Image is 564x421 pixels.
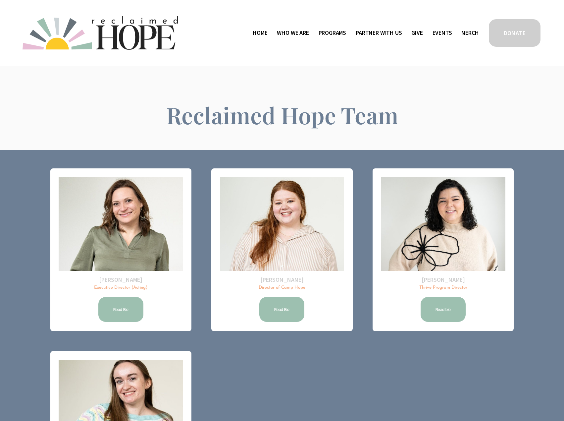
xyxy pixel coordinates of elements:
[59,276,183,283] h2: [PERSON_NAME]
[420,296,467,323] a: Read bio
[488,18,541,48] a: DONATE
[220,276,344,283] h2: [PERSON_NAME]
[166,100,398,130] span: Reclaimed Hope Team
[253,28,267,38] a: Home
[319,28,346,38] a: folder dropdown
[277,28,309,38] a: folder dropdown
[411,28,423,38] a: Give
[220,285,344,291] p: Director of Camp Hope
[23,16,178,50] img: Reclaimed Hope Initiative
[381,276,505,283] h2: [PERSON_NAME]
[97,296,144,323] a: Read Bio
[381,285,505,291] p: Thrive Program Director
[356,28,402,38] a: folder dropdown
[319,28,346,38] span: Programs
[59,285,183,291] p: Executive Director (Acting)
[461,28,479,38] a: Merch
[356,28,402,38] span: Partner With Us
[258,296,305,323] a: Read Bio
[433,28,452,38] a: Events
[277,28,309,38] span: Who We Are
